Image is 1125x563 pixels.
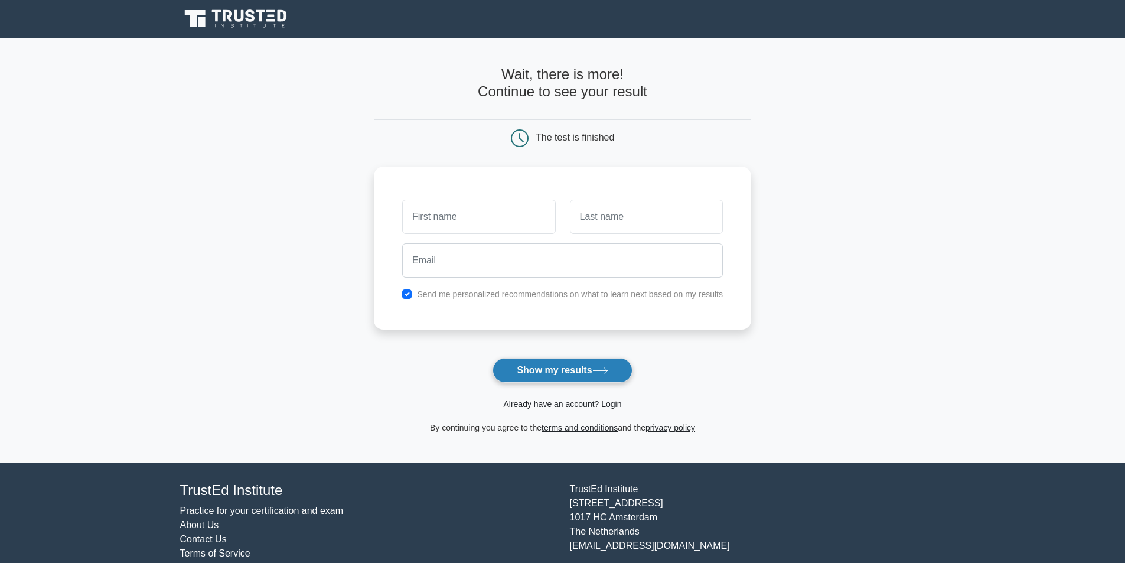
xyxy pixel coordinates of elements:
a: Contact Us [180,534,227,544]
a: Already have an account? Login [503,399,621,409]
input: Email [402,243,723,278]
div: The test is finished [536,132,614,142]
h4: Wait, there is more! Continue to see your result [374,66,751,100]
div: By continuing you agree to the and the [367,421,758,435]
a: Practice for your certification and exam [180,506,344,516]
h4: TrustEd Institute [180,482,556,499]
label: Send me personalized recommendations on what to learn next based on my results [417,289,723,299]
input: First name [402,200,555,234]
a: privacy policy [645,423,695,432]
a: About Us [180,520,219,530]
a: Terms of Service [180,548,250,558]
input: Last name [570,200,723,234]
a: terms and conditions [542,423,618,432]
button: Show my results [493,358,632,383]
